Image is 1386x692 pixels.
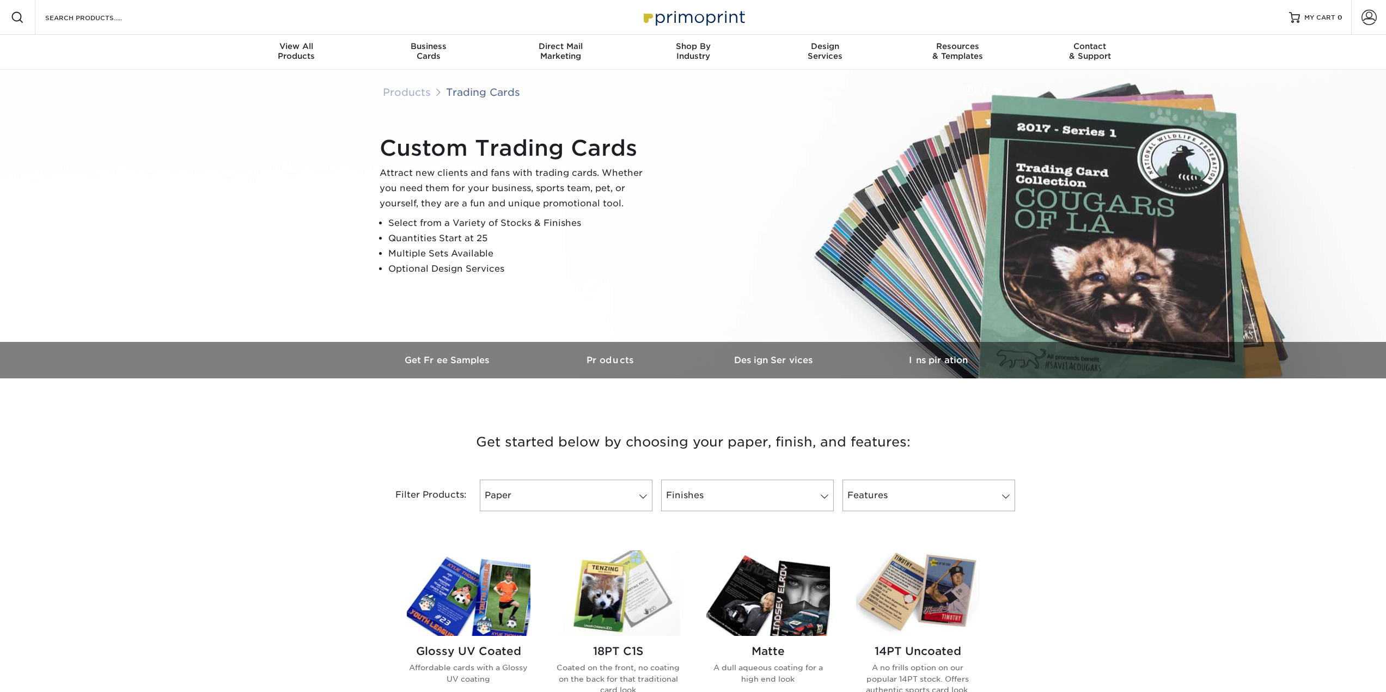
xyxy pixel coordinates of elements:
[856,645,980,658] h2: 14PT Uncoated
[627,35,759,70] a: Shop ByIndustry
[627,41,759,61] div: Industry
[388,246,652,261] li: Multiple Sets Available
[407,662,530,684] p: Affordable cards with a Glossy UV coating
[557,550,680,636] img: 18PT C1S Trading Cards
[367,480,475,511] div: Filter Products:
[530,355,693,365] h3: Products
[1024,35,1156,70] a: Contact& Support
[407,645,530,658] h2: Glossy UV Coated
[367,355,530,365] h3: Get Free Samples
[375,418,1012,467] h3: Get started below by choosing your paper, finish, and features:
[759,41,892,61] div: Services
[706,550,830,636] img: Matte Trading Cards
[693,342,857,378] a: Design Services
[706,662,830,684] p: A dull aqueous coating for a high end look
[383,86,431,98] a: Products
[892,41,1024,61] div: & Templates
[494,41,627,51] span: Direct Mail
[230,35,363,70] a: View AllProducts
[759,41,892,51] span: Design
[627,41,759,51] span: Shop By
[842,480,1015,511] a: Features
[857,342,1020,378] a: Inspiration
[388,261,652,277] li: Optional Design Services
[557,645,680,658] h2: 18PT C1S
[530,342,693,378] a: Products
[380,166,652,211] p: Attract new clients and fans with trading cards. Whether you need them for your business, sports ...
[362,41,494,51] span: Business
[856,550,980,636] img: 14PT Uncoated Trading Cards
[759,35,892,70] a: DesignServices
[639,5,748,29] img: Primoprint
[367,342,530,378] a: Get Free Samples
[388,231,652,246] li: Quantities Start at 25
[706,645,830,658] h2: Matte
[1024,41,1156,51] span: Contact
[494,41,627,61] div: Marketing
[1304,13,1335,22] span: MY CART
[693,355,857,365] h3: Design Services
[44,11,150,24] input: SEARCH PRODUCTS.....
[230,41,363,51] span: View All
[661,480,834,511] a: Finishes
[380,135,652,161] h1: Custom Trading Cards
[362,41,494,61] div: Cards
[892,41,1024,51] span: Resources
[480,480,652,511] a: Paper
[1024,41,1156,61] div: & Support
[446,86,520,98] a: Trading Cards
[230,41,363,61] div: Products
[857,355,1020,365] h3: Inspiration
[892,35,1024,70] a: Resources& Templates
[1338,14,1342,21] span: 0
[407,550,530,636] img: Glossy UV Coated Trading Cards
[494,35,627,70] a: Direct MailMarketing
[388,216,652,231] li: Select from a Variety of Stocks & Finishes
[362,35,494,70] a: BusinessCards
